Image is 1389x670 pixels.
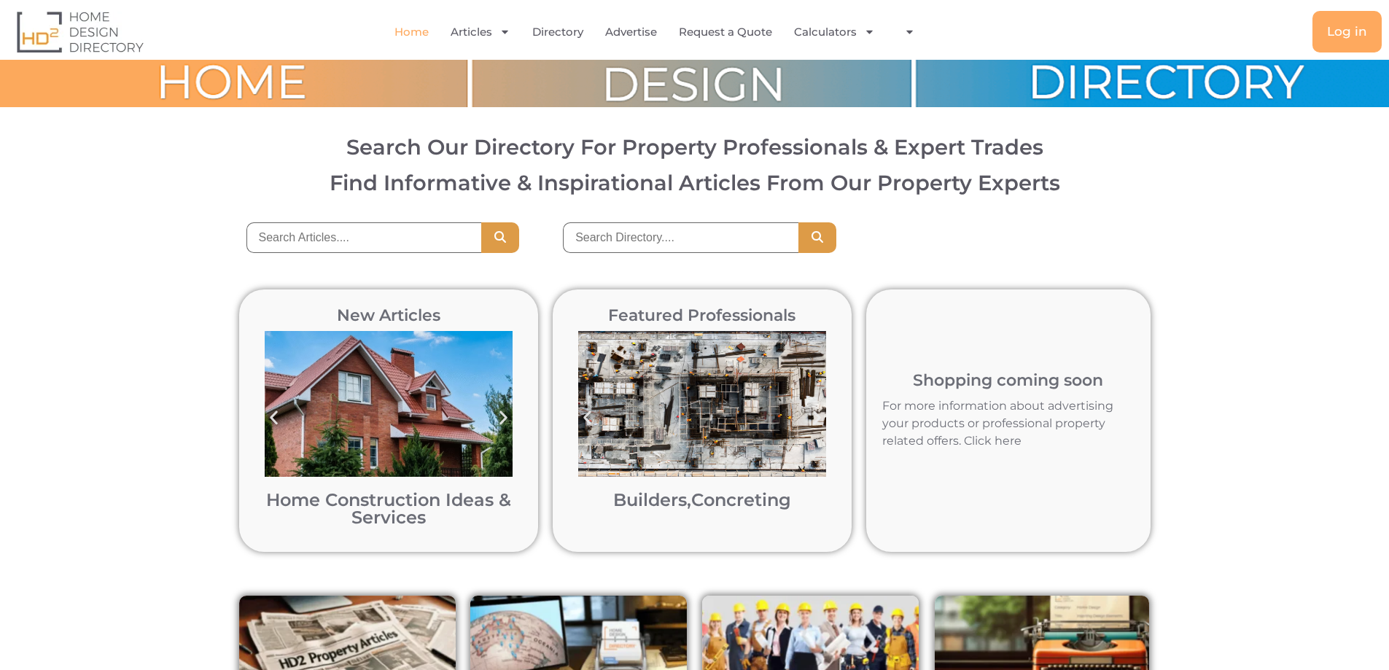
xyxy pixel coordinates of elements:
[257,324,520,534] div: 1 / 12
[246,222,482,253] input: Search Articles....
[266,489,511,528] a: Home Construction Ideas & Services
[257,402,290,435] div: Previous slide
[571,324,833,534] div: 1 / 12
[481,222,519,253] button: Search
[605,15,657,49] a: Advertise
[451,15,510,49] a: Articles
[394,15,429,49] a: Home
[691,489,791,510] a: Concreting
[571,402,604,435] div: Previous slide
[1327,26,1367,38] span: Log in
[794,15,875,49] a: Calculators
[487,402,520,435] div: Next slide
[571,308,833,324] h2: Featured Professionals
[578,491,826,509] h2: ,
[28,136,1361,157] h2: Search Our Directory For Property Professionals & Expert Trades
[532,15,583,49] a: Directory
[801,402,833,435] div: Next slide
[613,489,687,510] a: Builders
[798,222,836,253] button: Search
[282,15,1038,49] nav: Menu
[257,308,520,324] h2: New Articles
[563,222,798,253] input: Search Directory....
[1312,11,1382,52] a: Log in
[28,172,1361,193] h3: Find Informative & Inspirational Articles From Our Property Experts
[679,15,772,49] a: Request a Quote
